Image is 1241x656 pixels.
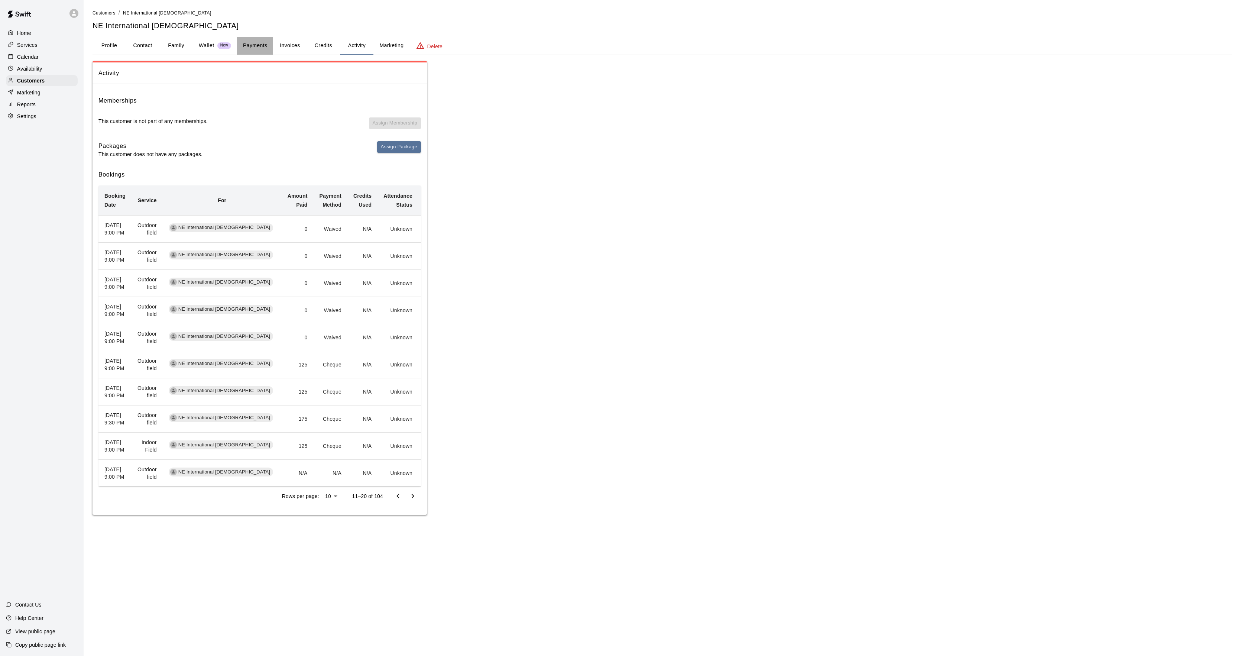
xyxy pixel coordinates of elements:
[175,251,273,258] span: NE International [DEMOGRAPHIC_DATA]
[98,405,132,433] th: [DATE] 9:30 PM
[119,9,120,17] li: /
[175,279,273,286] span: NE International [DEMOGRAPHIC_DATA]
[282,405,314,433] td: 175
[98,185,463,487] table: simple table
[132,297,163,324] td: Outdoor field
[313,405,347,433] td: Cheque
[98,151,202,158] p: This customer does not have any packages.
[282,492,319,500] p: Rows per page:
[123,10,211,16] span: NE International [DEMOGRAPHIC_DATA]
[98,68,421,78] span: Activity
[378,460,418,487] td: Unknown
[170,387,177,394] div: NE International Christian
[313,243,347,270] td: Waived
[282,351,314,378] td: 125
[282,270,314,297] td: 0
[98,215,132,242] th: [DATE] 9:00 PM
[175,469,273,476] span: NE International [DEMOGRAPHIC_DATA]
[132,270,163,297] td: Outdoor field
[15,628,55,635] p: View public page
[313,324,347,351] td: Waived
[98,324,132,351] th: [DATE] 9:00 PM
[98,141,202,151] h6: Packages
[132,215,163,242] td: Outdoor field
[347,351,378,378] td: N/A
[378,297,418,324] td: Unknown
[126,37,159,55] button: Contact
[378,351,418,378] td: Unknown
[313,270,347,297] td: Waived
[6,28,78,39] div: Home
[170,414,177,421] div: NE International Christian
[313,460,347,487] td: N/A
[15,641,66,649] p: Copy public page link
[170,306,177,313] div: NE International Christian
[132,460,163,487] td: Outdoor field
[313,215,347,242] td: Waived
[170,469,177,475] div: NE International Christian
[347,243,378,270] td: N/A
[322,491,340,502] div: 10
[132,243,163,270] td: Outdoor field
[369,117,421,135] span: You don't have any memberships
[6,39,78,51] div: Services
[132,433,163,460] td: Indoor Field
[132,405,163,433] td: Outdoor field
[405,489,420,504] button: Go to next page
[340,37,373,55] button: Activity
[98,297,132,324] th: [DATE] 9:00 PM
[17,101,36,108] p: Reports
[170,224,177,231] div: NE International Christian
[347,405,378,433] td: N/A
[313,297,347,324] td: Waived
[15,614,43,622] p: Help Center
[93,10,116,16] a: Customers
[218,197,226,203] b: For
[175,333,273,340] span: NE International [DEMOGRAPHIC_DATA]
[175,306,273,313] span: NE International [DEMOGRAPHIC_DATA]
[282,215,314,242] td: 0
[175,387,273,394] span: NE International [DEMOGRAPHIC_DATA]
[93,37,126,55] button: Profile
[17,29,31,37] p: Home
[132,351,163,378] td: Outdoor field
[307,37,340,55] button: Credits
[347,324,378,351] td: N/A
[282,433,314,460] td: 125
[6,99,78,110] a: Reports
[93,9,1232,17] nav: breadcrumb
[313,433,347,460] td: Cheque
[378,270,418,297] td: Unknown
[104,193,126,208] b: Booking Date
[98,270,132,297] th: [DATE] 9:00 PM
[98,433,132,460] th: [DATE] 9:00 PM
[6,51,78,62] a: Calendar
[93,21,1232,31] h5: NE International [DEMOGRAPHIC_DATA]
[93,37,1232,55] div: basic tabs example
[98,117,208,125] p: This customer is not part of any memberships.
[6,111,78,122] a: Settings
[347,270,378,297] td: N/A
[427,43,443,50] p: Delete
[170,442,177,448] div: NE International Christian
[17,65,42,72] p: Availability
[6,75,78,86] div: Customers
[282,243,314,270] td: 0
[353,193,372,208] b: Credits Used
[378,378,418,405] td: Unknown
[391,489,405,504] button: Go to previous page
[175,224,273,231] span: NE International [DEMOGRAPHIC_DATA]
[17,53,39,61] p: Calendar
[378,243,418,270] td: Unknown
[319,193,341,208] b: Payment Method
[17,113,36,120] p: Settings
[170,252,177,258] div: NE International Christian
[313,378,347,405] td: Cheque
[138,197,157,203] b: Service
[273,37,307,55] button: Invoices
[175,414,273,421] span: NE International [DEMOGRAPHIC_DATA]
[175,442,273,449] span: NE International [DEMOGRAPHIC_DATA]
